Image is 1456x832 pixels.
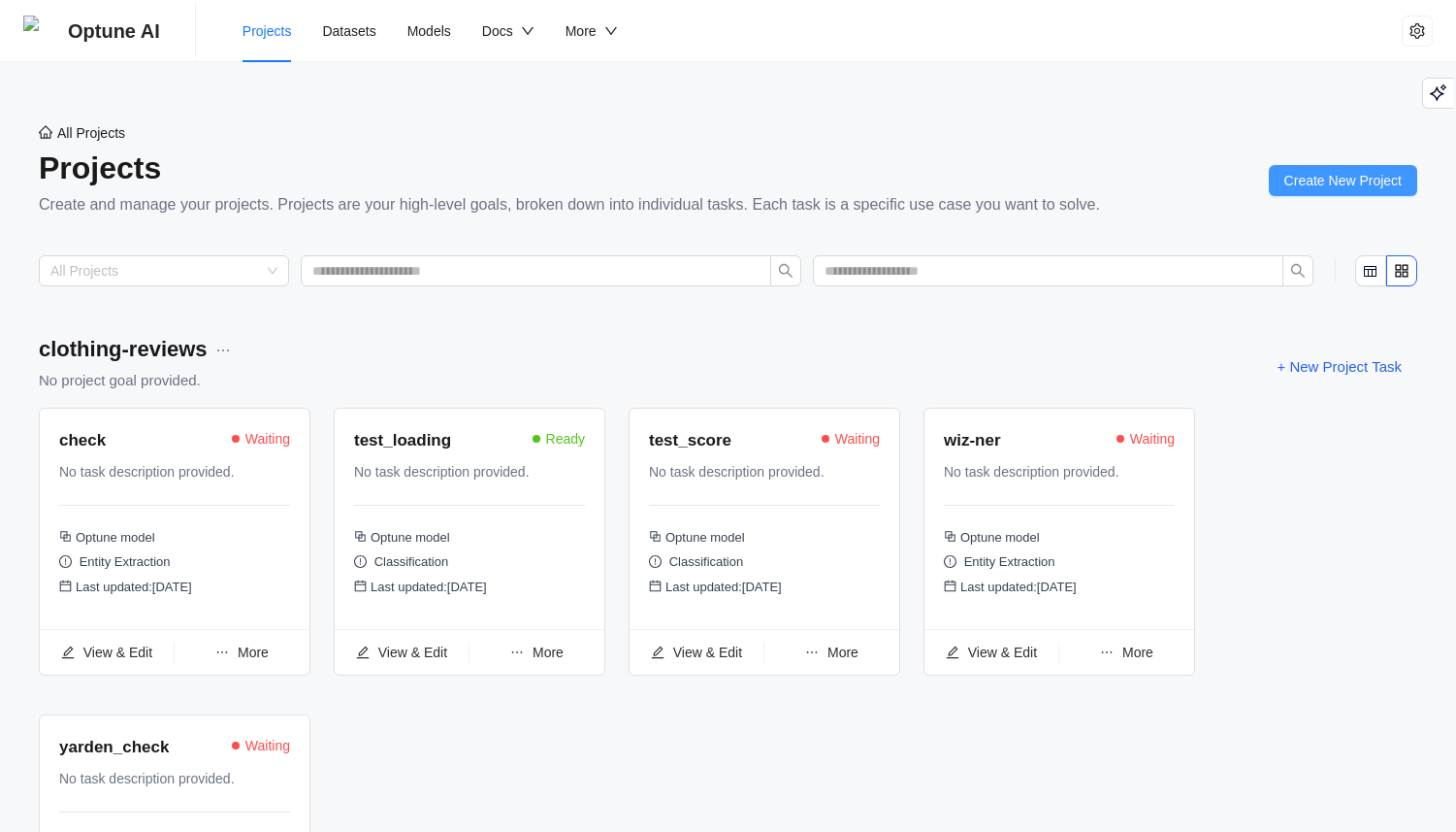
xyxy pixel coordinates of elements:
span: block [354,530,367,543]
button: Playground [1422,78,1453,109]
span: edit [651,646,664,659]
span: block [649,530,662,543]
div: yarden_check [59,735,169,761]
span: View & Edit [83,645,152,660]
div: Optune model [354,528,585,553]
span: More [1122,645,1153,660]
span: Waiting [1130,428,1175,449]
span: home [39,125,52,139]
div: No task description provided. [944,461,1157,483]
div: test_score [649,428,731,454]
span: Last updated: [DATE] [76,580,192,594]
div: Optune model [59,528,290,553]
div: Classification [354,552,585,578]
div: No task description provided. [59,768,273,789]
div: Projects [39,144,1100,192]
span: setting [1409,23,1425,39]
span: View & Edit [673,645,742,660]
span: Waiting [835,428,880,449]
span: View & Edit [378,645,447,660]
span: Models [407,23,451,39]
div: Create and manage your projects. Projects are your high-level goals, broken down into individual ... [39,192,1100,216]
span: edit [356,646,370,659]
span: calendar [354,580,367,592]
span: more [215,343,231,358]
div: clothing-reviews [39,333,208,367]
div: check [59,428,106,454]
div: No task description provided. [354,461,567,483]
span: Waiting [245,735,290,756]
span: ellipsis [510,646,524,659]
div: wiz-ner [944,428,1001,454]
img: Optune [23,16,54,47]
span: Projects [243,23,292,39]
span: block [59,530,72,543]
span: calendar [944,580,956,592]
span: block [944,530,956,543]
span: + New Project Task [1277,355,1402,379]
div: Entity Extraction [944,552,1175,578]
span: ellipsis [1100,646,1114,659]
span: All Projects [57,122,125,144]
button: Create New Project [1269,165,1417,196]
span: View & Edit [968,645,1037,660]
span: Last updated: [DATE] [665,580,782,594]
div: No task description provided. [59,461,273,483]
span: edit [61,646,75,659]
span: Datasets [322,23,375,39]
span: calendar [649,580,662,592]
span: exclamation-circle [354,555,367,568]
span: Last updated: [DATE] [960,580,1077,594]
div: Classification [649,552,880,578]
span: More [827,645,858,660]
span: exclamation-circle [944,555,956,568]
div: Entity Extraction [59,552,290,578]
button: + New Project Task [1261,350,1417,382]
span: Ready [546,428,585,449]
span: ellipsis [215,646,229,659]
div: Optune model [649,528,880,553]
div: test_loading [354,428,451,454]
span: calendar [59,580,72,592]
span: Waiting [245,428,290,449]
span: exclamation-circle [59,555,72,568]
span: More [238,645,269,660]
div: Optune model [944,528,1175,553]
span: search [778,263,793,279]
span: exclamation-circle [649,555,662,568]
div: No task description provided. [649,461,862,483]
span: More [533,645,564,660]
span: Last updated: [DATE] [371,580,487,594]
span: search [1290,263,1306,279]
span: Create New Project [1284,170,1402,191]
span: edit [946,646,959,659]
span: ellipsis [805,646,819,659]
div: No project goal provided. [39,369,239,392]
span: appstore [1394,263,1409,279]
